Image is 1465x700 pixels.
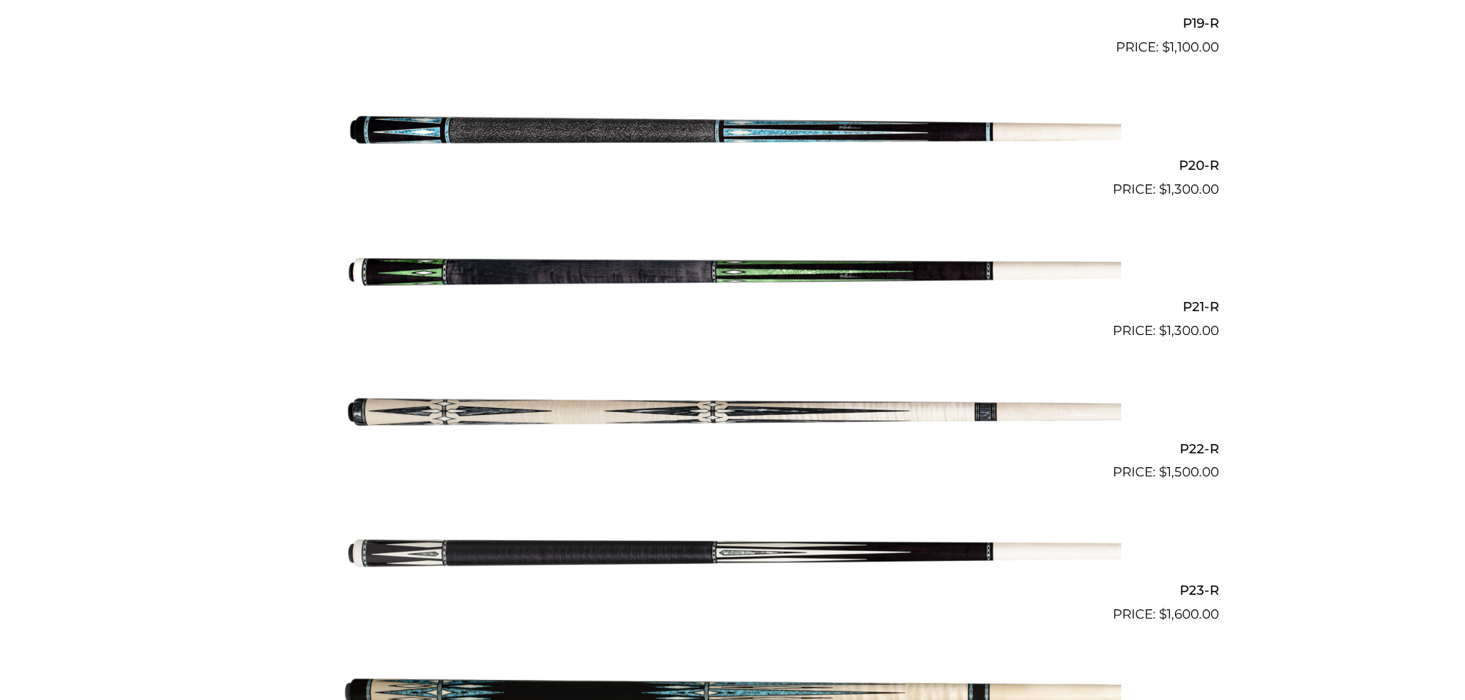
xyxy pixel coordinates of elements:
[345,489,1121,618] img: P23-R
[1159,464,1167,479] span: $
[247,293,1219,321] h2: P21-R
[247,64,1219,199] a: P20-R $1,300.00
[1159,323,1219,338] bdi: 1,300.00
[247,489,1219,624] a: P23-R $1,600.00
[1159,181,1219,197] bdi: 1,300.00
[1159,181,1167,197] span: $
[247,576,1219,604] h2: P23-R
[247,9,1219,38] h2: P19-R
[247,151,1219,179] h2: P20-R
[1159,323,1167,338] span: $
[345,347,1121,476] img: P22-R
[247,206,1219,341] a: P21-R $1,300.00
[1162,39,1170,55] span: $
[345,206,1121,335] img: P21-R
[1159,606,1219,622] bdi: 1,600.00
[1159,464,1219,479] bdi: 1,500.00
[247,347,1219,483] a: P22-R $1,500.00
[1159,606,1167,622] span: $
[247,434,1219,463] h2: P22-R
[345,64,1121,193] img: P20-R
[1162,39,1219,55] bdi: 1,100.00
